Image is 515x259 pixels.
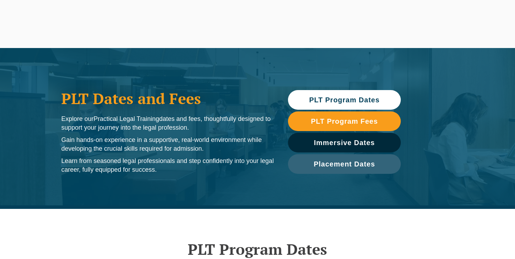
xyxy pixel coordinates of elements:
span: Practical Legal Training [94,115,159,122]
h2: PLT Program Dates [58,240,457,258]
h1: PLT Dates and Fees [61,90,274,107]
a: Placement Dates [288,154,401,174]
span: Immersive Dates [314,139,375,146]
a: PLT Program Fees [288,111,401,131]
a: PLT Program Dates [288,90,401,110]
span: PLT Program Fees [311,118,378,125]
p: Gain hands-on experience in a supportive, real-world environment while developing the crucial ski... [61,136,274,153]
span: PLT Program Dates [309,96,379,103]
a: Immersive Dates [288,133,401,152]
p: Learn from seasoned legal professionals and step confidently into your legal career, fully equipp... [61,157,274,174]
span: Placement Dates [314,161,375,168]
p: Explore our dates and fees, thoughtfully designed to support your journey into the legal profession. [61,115,274,132]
